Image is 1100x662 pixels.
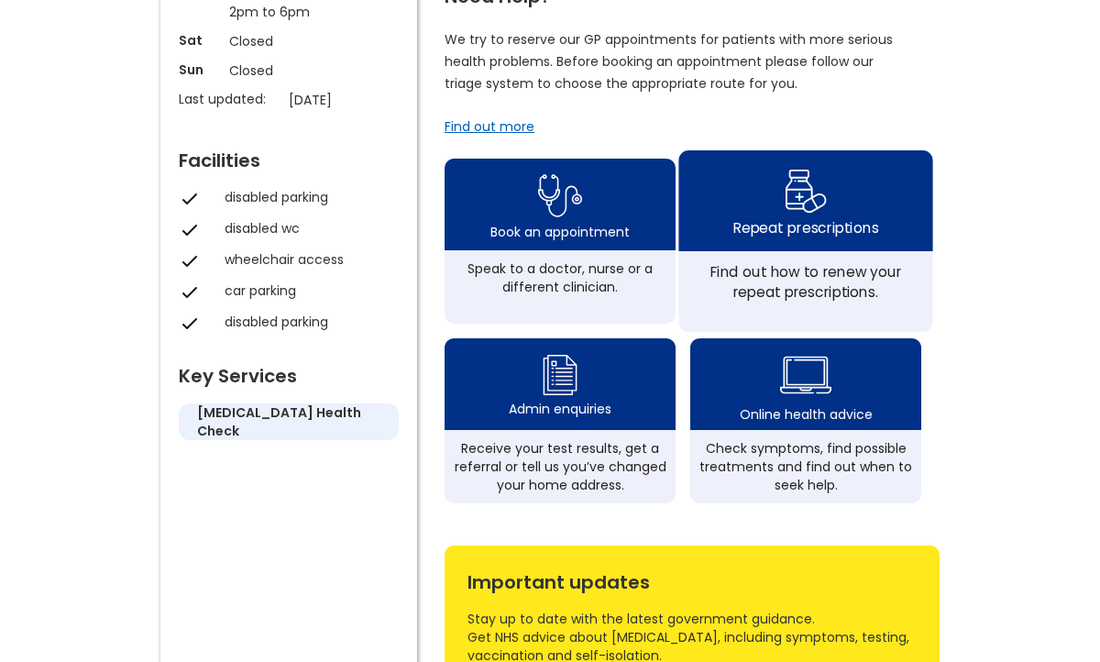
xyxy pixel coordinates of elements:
[740,405,873,424] div: Online health advice
[509,400,611,418] div: Admin enquiries
[229,61,348,81] p: Closed
[225,188,390,206] div: disabled parking
[490,223,630,241] div: Book an appointment
[699,439,912,494] div: Check symptoms, find possible treatments and find out when to seek help.
[225,219,390,237] div: disabled wc
[678,150,932,332] a: repeat prescription iconRepeat prescriptionsFind out how to renew your repeat prescriptions.
[784,164,827,217] img: repeat prescription icon
[445,28,894,94] p: We try to reserve our GP appointments for patients with more serious health problems. Before book...
[688,261,922,302] div: Find out how to renew your repeat prescriptions.
[225,250,390,269] div: wheelchair access
[445,159,676,324] a: book appointment icon Book an appointmentSpeak to a doctor, nurse or a different clinician.
[467,564,917,591] div: Important updates
[179,142,399,170] div: Facilities
[733,217,878,237] div: Repeat prescriptions
[445,117,534,136] a: Find out more
[540,350,580,400] img: admin enquiry icon
[179,90,280,108] p: Last updated:
[454,439,666,494] div: Receive your test results, get a referral or tell us you’ve changed your home address.
[454,259,666,296] div: Speak to a doctor, nurse or a different clinician.
[179,358,399,385] div: Key Services
[225,281,390,300] div: car parking
[179,31,220,50] p: Sat
[289,90,408,110] p: [DATE]
[179,61,220,79] p: Sun
[538,169,582,223] img: book appointment icon
[225,313,390,331] div: disabled parking
[197,403,380,440] h5: [MEDICAL_DATA] health check
[229,31,348,51] p: Closed
[445,338,676,503] a: admin enquiry iconAdmin enquiriesReceive your test results, get a referral or tell us you’ve chan...
[690,338,921,503] a: health advice iconOnline health adviceCheck symptoms, find possible treatments and find out when ...
[780,345,831,405] img: health advice icon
